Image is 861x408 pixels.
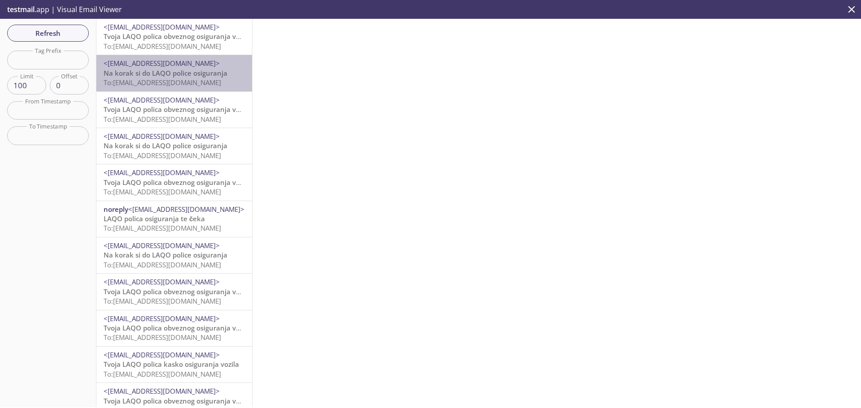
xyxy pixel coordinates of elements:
div: <[EMAIL_ADDRESS][DOMAIN_NAME]>Tvoja LAQO polica kasko osiguranja vozilaTo:[EMAIL_ADDRESS][DOMAIN_... [96,347,252,382]
span: To: [EMAIL_ADDRESS][DOMAIN_NAME] [104,78,221,87]
span: noreply [104,205,128,214]
span: Tvoja LAQO polica obveznog osiguranja vozila [104,105,251,114]
span: To: [EMAIL_ADDRESS][DOMAIN_NAME] [104,151,221,160]
span: Tvoja LAQO polica kasko osiguranja vozila [104,360,239,369]
span: <[EMAIL_ADDRESS][DOMAIN_NAME]> [104,277,220,286]
span: <[EMAIL_ADDRESS][DOMAIN_NAME]> [128,205,244,214]
div: <[EMAIL_ADDRESS][DOMAIN_NAME]>Tvoja LAQO polica obveznog osiguranja vozilaTo:[EMAIL_ADDRESS][DOMA... [96,310,252,346]
span: Na korak si do LAQO police osiguranja [104,141,227,150]
span: Tvoja LAQO polica obveznog osiguranja vozila [104,287,251,296]
span: Na korak si do LAQO police osiguranja [104,69,227,77]
span: <[EMAIL_ADDRESS][DOMAIN_NAME]> [104,350,220,359]
span: To: [EMAIL_ADDRESS][DOMAIN_NAME] [104,115,221,124]
span: Tvoja LAQO polica obveznog osiguranja vozila [104,323,251,332]
div: <[EMAIL_ADDRESS][DOMAIN_NAME]>Na korak si do LAQO police osiguranjaTo:[EMAIL_ADDRESS][DOMAIN_NAME] [96,55,252,91]
span: To: [EMAIL_ADDRESS][DOMAIN_NAME] [104,333,221,342]
div: <[EMAIL_ADDRESS][DOMAIN_NAME]>Tvoja LAQO polica obveznog osiguranja vozilaTo:[EMAIL_ADDRESS][DOMA... [96,19,252,55]
span: To: [EMAIL_ADDRESS][DOMAIN_NAME] [104,42,221,51]
span: To: [EMAIL_ADDRESS][DOMAIN_NAME] [104,296,221,305]
span: Refresh [14,27,82,39]
span: To: [EMAIL_ADDRESS][DOMAIN_NAME] [104,369,221,378]
span: <[EMAIL_ADDRESS][DOMAIN_NAME]> [104,59,220,68]
div: <[EMAIL_ADDRESS][DOMAIN_NAME]>Tvoja LAQO polica obveznog osiguranja vozilaTo:[EMAIL_ADDRESS][DOMA... [96,92,252,128]
span: LAQO polica osiguranja te čeka [104,214,205,223]
span: testmail [7,4,35,14]
span: To: [EMAIL_ADDRESS][DOMAIN_NAME] [104,187,221,196]
span: To: [EMAIL_ADDRESS][DOMAIN_NAME] [104,260,221,269]
button: Refresh [7,25,89,42]
div: noreply<[EMAIL_ADDRESS][DOMAIN_NAME]>LAQO polica osiguranja te čekaTo:[EMAIL_ADDRESS][DOMAIN_NAME] [96,201,252,237]
div: <[EMAIL_ADDRESS][DOMAIN_NAME]>Tvoja LAQO polica obveznog osiguranja vozilaTo:[EMAIL_ADDRESS][DOMA... [96,164,252,200]
span: <[EMAIL_ADDRESS][DOMAIN_NAME]> [104,241,220,250]
span: Tvoja LAQO polica obveznog osiguranja vozila [104,32,251,41]
div: <[EMAIL_ADDRESS][DOMAIN_NAME]>Na korak si do LAQO police osiguranjaTo:[EMAIL_ADDRESS][DOMAIN_NAME] [96,128,252,164]
span: <[EMAIL_ADDRESS][DOMAIN_NAME]> [104,314,220,323]
div: <[EMAIL_ADDRESS][DOMAIN_NAME]>Na korak si do LAQO police osiguranjaTo:[EMAIL_ADDRESS][DOMAIN_NAME] [96,237,252,273]
span: <[EMAIL_ADDRESS][DOMAIN_NAME]> [104,387,220,395]
span: <[EMAIL_ADDRESS][DOMAIN_NAME]> [104,95,220,104]
span: To: [EMAIL_ADDRESS][DOMAIN_NAME] [104,223,221,232]
span: <[EMAIL_ADDRESS][DOMAIN_NAME]> [104,132,220,141]
span: Tvoja LAQO polica obveznog osiguranja vozila [104,178,251,187]
span: <[EMAIL_ADDRESS][DOMAIN_NAME]> [104,22,220,31]
span: Tvoja LAQO polica obveznog osiguranja vozila [104,396,251,405]
div: <[EMAIL_ADDRESS][DOMAIN_NAME]>Tvoja LAQO polica obveznog osiguranja vozilaTo:[EMAIL_ADDRESS][DOMA... [96,274,252,309]
span: <[EMAIL_ADDRESS][DOMAIN_NAME]> [104,168,220,177]
span: Na korak si do LAQO police osiguranja [104,250,227,259]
